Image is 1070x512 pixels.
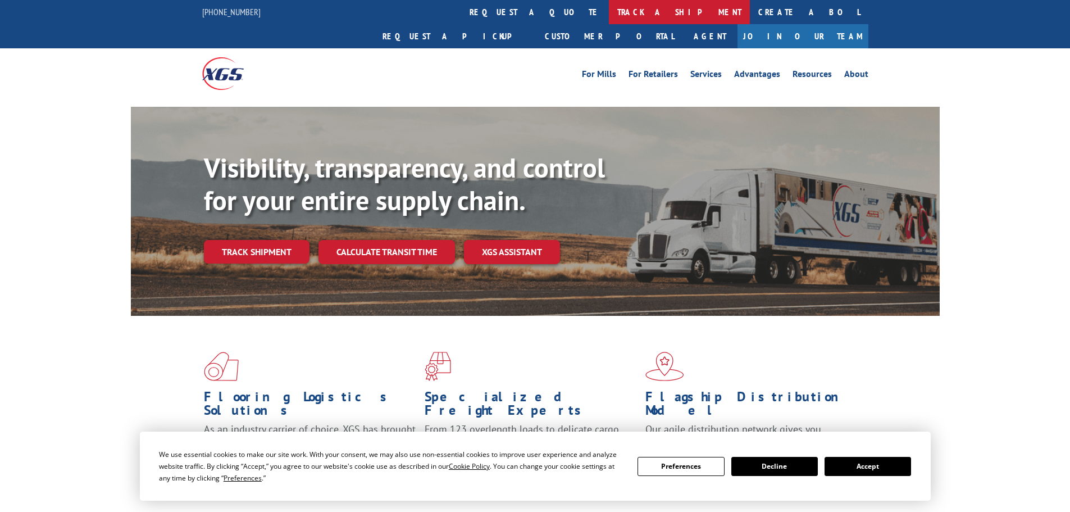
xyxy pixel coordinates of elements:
a: For Mills [582,70,616,82]
p: From 123 overlength loads to delicate cargo, our experienced staff knows the best way to move you... [425,423,637,473]
button: Preferences [638,457,724,476]
img: xgs-icon-flagship-distribution-model-red [645,352,684,381]
img: xgs-icon-focused-on-flooring-red [425,352,451,381]
img: xgs-icon-total-supply-chain-intelligence-red [204,352,239,381]
span: Our agile distribution network gives you nationwide inventory management on demand. [645,423,852,449]
div: Cookie Consent Prompt [140,432,931,501]
a: [PHONE_NUMBER] [202,6,261,17]
h1: Flagship Distribution Model [645,390,858,423]
h1: Flooring Logistics Solutions [204,390,416,423]
h1: Specialized Freight Experts [425,390,637,423]
button: Accept [825,457,911,476]
div: We use essential cookies to make our site work. With your consent, we may also use non-essential ... [159,448,624,484]
span: As an industry carrier of choice, XGS has brought innovation and dedication to flooring logistics... [204,423,416,463]
a: Customer Portal [536,24,682,48]
a: Request a pickup [374,24,536,48]
b: Visibility, transparency, and control for your entire supply chain. [204,150,605,218]
a: For Retailers [629,70,678,82]
span: Preferences [224,473,262,483]
a: XGS ASSISTANT [464,240,560,264]
a: Resources [793,70,832,82]
a: About [844,70,868,82]
a: Services [690,70,722,82]
a: Calculate transit time [318,240,455,264]
a: Advantages [734,70,780,82]
a: Agent [682,24,737,48]
a: Join Our Team [737,24,868,48]
a: Track shipment [204,240,309,264]
span: Cookie Policy [449,461,490,471]
button: Decline [731,457,818,476]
